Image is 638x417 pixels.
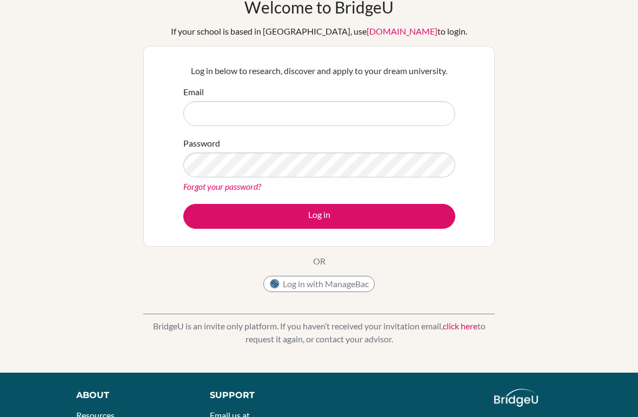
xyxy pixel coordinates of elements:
button: Log in [183,204,455,229]
p: OR [313,255,325,268]
img: logo_white@2x-f4f0deed5e89b7ecb1c2cc34c3e3d731f90f0f143d5ea2071677605dd97b5244.png [494,389,538,407]
div: If your school is based in [GEOGRAPHIC_DATA], use to login. [171,25,467,38]
label: Password [183,137,220,150]
p: Log in below to research, discover and apply to your dream university. [183,65,455,78]
button: Log in with ManageBac [263,276,375,293]
div: Support [210,389,309,402]
label: Email [183,86,204,99]
a: [DOMAIN_NAME] [367,27,437,37]
div: About [76,389,185,402]
a: Forgot your password? [183,182,261,192]
a: click here [443,321,477,332]
p: BridgeU is an invite only platform. If you haven’t received your invitation email, to request it ... [143,320,495,346]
